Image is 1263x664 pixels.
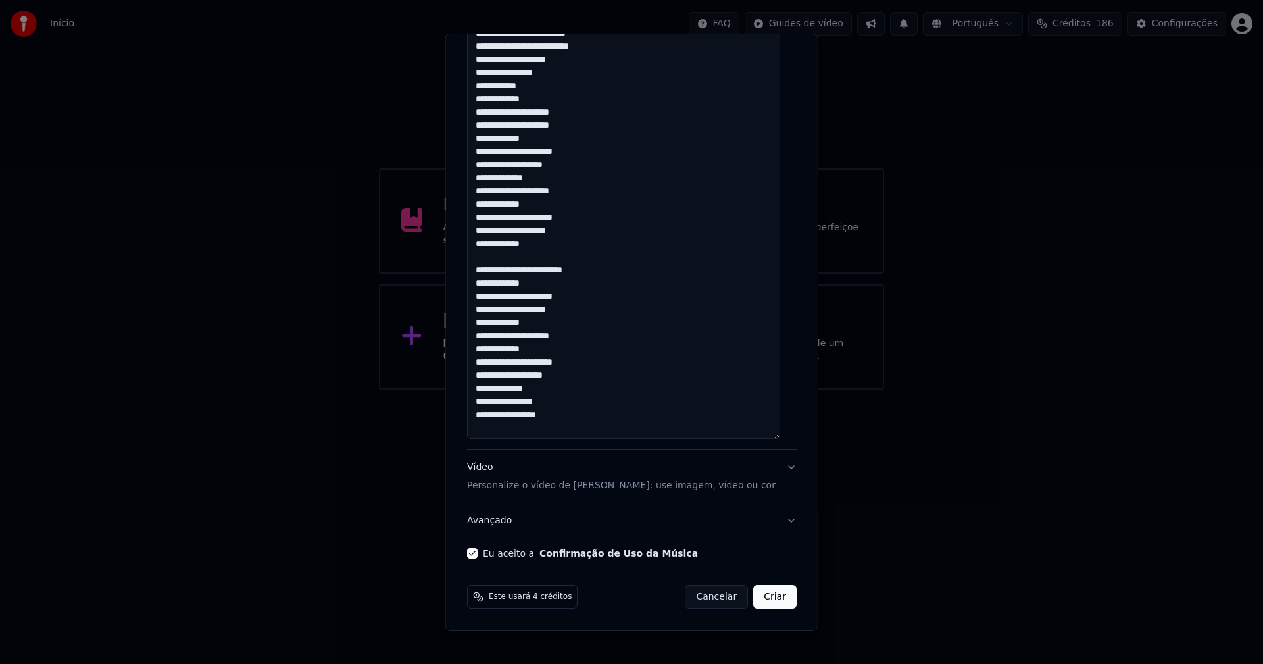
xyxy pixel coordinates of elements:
[753,585,797,609] button: Criar
[685,585,748,609] button: Cancelar
[467,503,797,538] button: Avançado
[467,461,776,492] div: Vídeo
[489,592,572,602] span: Este usará 4 créditos
[467,479,776,492] p: Personalize o vídeo de [PERSON_NAME]: use imagem, vídeo ou cor
[467,450,797,503] button: VídeoPersonalize o vídeo de [PERSON_NAME]: use imagem, vídeo ou cor
[539,549,698,558] button: Eu aceito a
[483,549,698,558] label: Eu aceito a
